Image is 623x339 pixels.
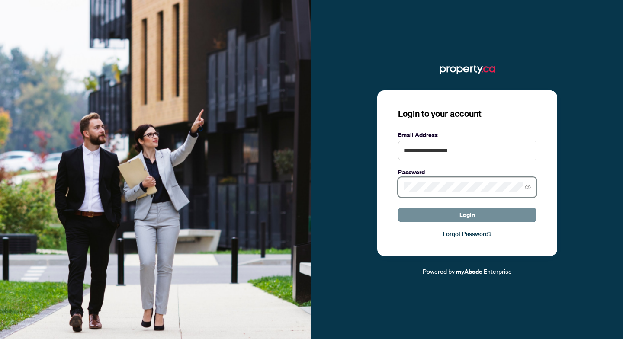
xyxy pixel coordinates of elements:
span: Powered by [423,267,455,275]
a: Forgot Password? [398,229,536,239]
label: Email Address [398,130,536,140]
a: myAbode [456,267,482,276]
span: eye [525,184,531,190]
h3: Login to your account [398,108,536,120]
span: Login [459,208,475,222]
span: Enterprise [484,267,512,275]
label: Password [398,167,536,177]
img: ma-logo [440,63,495,77]
button: Login [398,208,536,222]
